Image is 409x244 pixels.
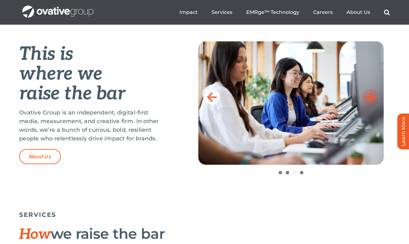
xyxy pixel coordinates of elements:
em: raise the bar [19,83,125,105]
nav: Menu [179,2,390,22]
a: Services [212,9,232,15]
p: Ovative Group is an independent, digital-first media, measurement, and creative firm. In other wo... [19,108,167,143]
a: 3 [293,171,296,174]
a: 2 [286,171,289,174]
img: Home-Raise-the-Bar-3-scaled.jpg [198,41,384,165]
a: Impact [179,9,198,15]
a: Careers [313,9,333,15]
a: 1 [279,171,282,174]
a: OG_Full_horizontal_WHT [22,5,93,11]
span: About Us [29,154,51,159]
em: where we [19,63,102,85]
a: 4 [300,171,303,174]
em: This is [19,43,73,65]
span: How [19,226,51,243]
a: Search [384,9,390,15]
a: About Us [347,9,370,15]
a: About Us [19,149,61,164]
a: EMRge™ Technology [246,9,299,15]
h2: we raise the bar [19,226,390,242]
h5: SERVICES [19,211,390,218]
